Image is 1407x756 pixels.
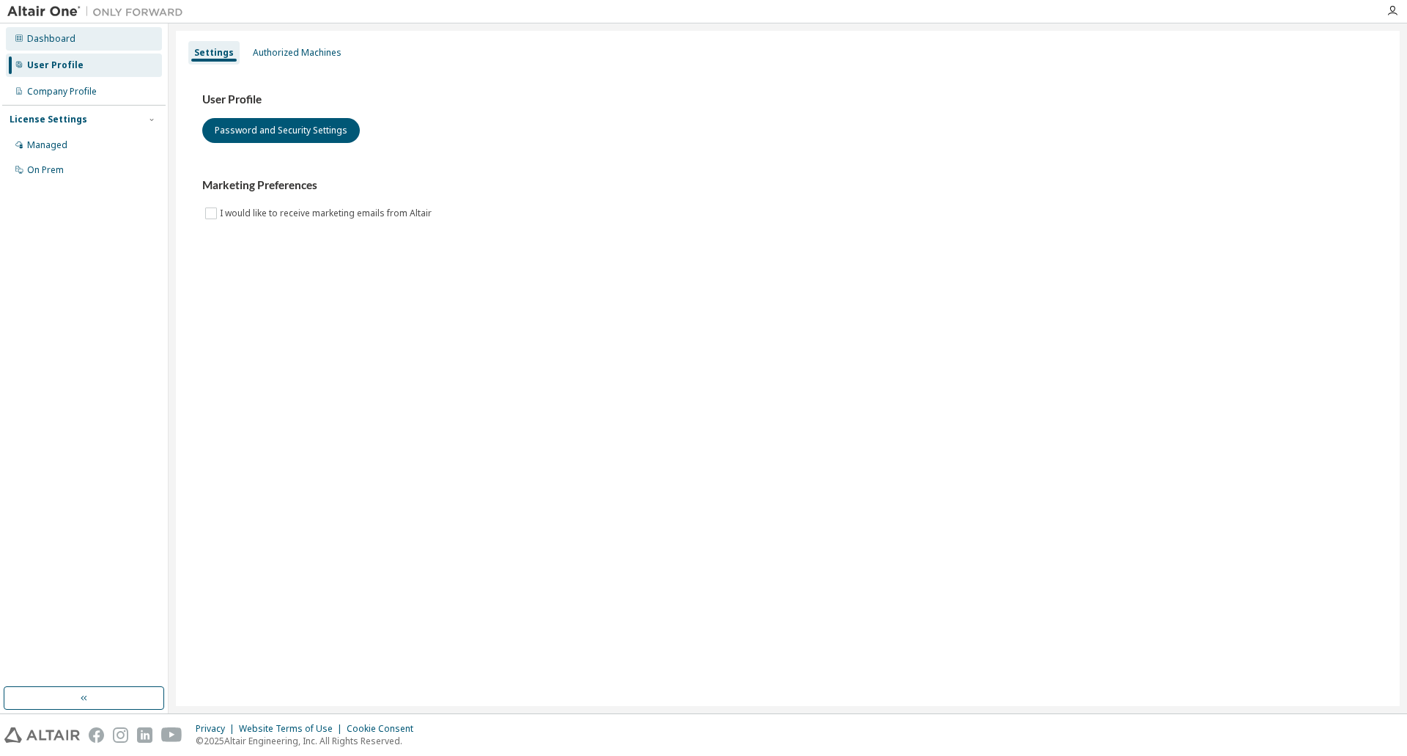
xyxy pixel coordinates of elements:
[10,114,87,125] div: License Settings
[27,33,75,45] div: Dashboard
[194,47,234,59] div: Settings
[27,139,67,151] div: Managed
[202,178,1373,193] h3: Marketing Preferences
[253,47,341,59] div: Authorized Machines
[196,723,239,735] div: Privacy
[220,205,435,222] label: I would like to receive marketing emails from Altair
[89,727,104,743] img: facebook.svg
[27,164,64,176] div: On Prem
[137,727,152,743] img: linkedin.svg
[239,723,347,735] div: Website Terms of Use
[27,59,84,71] div: User Profile
[27,86,97,98] div: Company Profile
[4,727,80,743] img: altair_logo.svg
[7,4,191,19] img: Altair One
[113,727,128,743] img: instagram.svg
[202,92,1373,107] h3: User Profile
[161,727,182,743] img: youtube.svg
[196,735,422,747] p: © 2025 Altair Engineering, Inc. All Rights Reserved.
[347,723,422,735] div: Cookie Consent
[202,118,360,143] button: Password and Security Settings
